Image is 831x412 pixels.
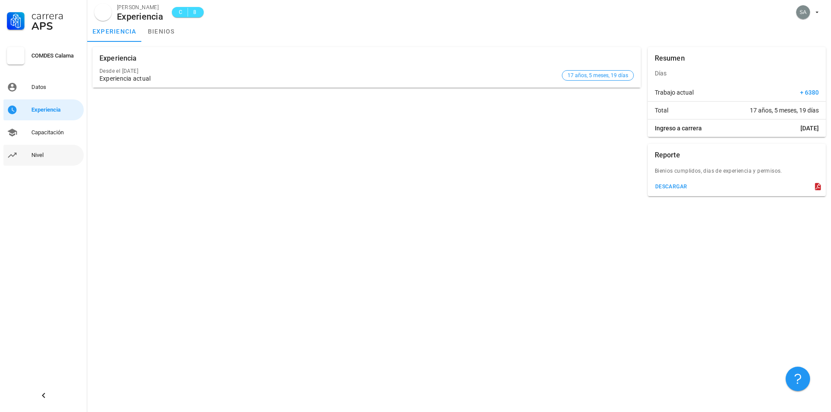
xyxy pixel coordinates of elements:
span: 17 años, 5 meses, 19 días [568,71,628,80]
span: 17 años, 5 meses, 19 días [750,106,819,115]
a: bienios [142,21,181,42]
div: APS [31,21,80,31]
a: Experiencia [3,99,84,120]
div: Nivel [31,152,80,159]
span: Ingreso a carrera [655,124,702,133]
a: experiencia [87,21,142,42]
div: Experiencia actual [99,75,558,82]
span: + 6380 [800,88,819,97]
div: Resumen [655,47,685,70]
div: avatar [94,3,112,21]
div: Reporte [655,144,680,167]
span: Trabajo actual [655,88,694,97]
span: C [177,8,184,17]
div: COMDES Calama [31,52,80,59]
a: Datos [3,77,84,98]
div: Experiencia [117,12,163,21]
span: Total [655,106,668,115]
div: Capacitación [31,129,80,136]
div: [PERSON_NAME] [117,3,163,12]
button: descargar [651,180,691,193]
div: Carrera [31,10,80,21]
span: [DATE] [800,124,819,133]
div: Días [648,63,826,84]
a: Nivel [3,145,84,166]
span: 8 [192,8,198,17]
div: Experiencia [99,47,137,70]
div: Datos [31,84,80,91]
div: Bienios cumplidos, dias de experiencia y permisos. [648,167,826,180]
div: avatar [796,5,810,19]
a: Capacitación [3,122,84,143]
div: descargar [655,184,687,190]
div: Desde el [DATE] [99,68,558,74]
div: Experiencia [31,106,80,113]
